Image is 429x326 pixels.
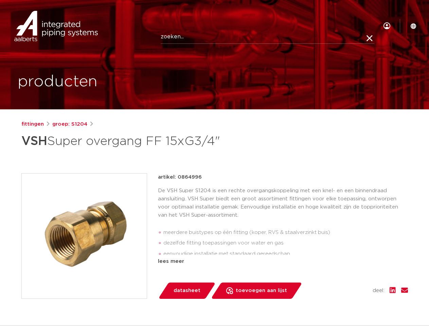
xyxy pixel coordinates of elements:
[163,227,408,238] li: meerdere buistypes op één fitting (koper, RVS & staalverzinkt buis)
[161,30,374,44] input: zoeken...
[163,238,408,249] li: dezelfde fitting toepassingen voor water en gas
[22,174,147,298] img: Product Image for VSH Super overgang FF 15xG3/4"
[21,120,44,128] a: fittingen
[163,249,408,259] li: eenvoudige installatie met standaard gereedschap
[52,120,87,128] a: groep: S1204
[158,187,408,219] p: De VSH Super S1204 is een rechte overgangskoppeling met een knel- en een binnendraad aansluiting....
[236,285,287,296] span: toevoegen aan lijst
[158,283,216,299] a: datasheet
[174,285,200,296] span: datasheet
[21,131,276,151] h1: Super overgang FF 15xG3/4"
[21,135,47,147] strong: VSH
[158,173,202,181] p: artikel: 0864996
[18,71,97,93] h1: producten
[158,257,408,266] div: lees meer
[373,287,384,295] span: deel:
